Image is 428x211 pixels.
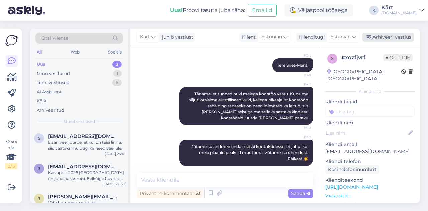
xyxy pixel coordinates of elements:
div: All [35,48,43,57]
span: 8:51 [286,166,311,171]
span: Estonian [330,33,351,41]
p: Vaata edasi ... [325,193,415,199]
div: 6 [112,79,122,86]
span: Saada [291,190,310,196]
div: Küsi telefoninumbrit [325,165,379,174]
div: [GEOGRAPHIC_DATA], [GEOGRAPHIC_DATA] [327,68,401,82]
div: Võib homme ka vastata [48,200,124,206]
div: Uus [37,61,45,68]
div: Vaata siia [5,139,17,169]
div: [DOMAIN_NAME] [381,10,417,16]
div: Tiimi vestlused [37,79,70,86]
div: Arhiveeritud [37,107,64,114]
span: Estonian [261,33,282,41]
span: Kärt [286,82,311,87]
p: Kliendi email [325,141,415,148]
span: Tere Siret-Merit, [277,63,308,68]
div: Klient [239,34,256,41]
button: Emailid [248,4,277,17]
div: [DATE] 22:58 [103,182,124,187]
span: Uued vestlused [64,119,95,125]
p: Klienditeekond [325,177,415,184]
div: Arhiveeri vestlus [362,33,414,42]
a: Kärt[DOMAIN_NAME] [381,5,424,16]
span: jaanika69@gmail.com [48,164,118,170]
div: Kärt [381,5,417,10]
span: silver.rohuniit@gmail.com [48,133,118,139]
div: Privaatne kommentaar [137,189,202,198]
span: Jätame su andmed endale siiski kontaktidesse, et juhul kui meie plaanid peaksid muutuma, võtame i... [192,144,309,161]
span: 8:50 [286,125,311,130]
p: Operatsioonisüsteem [325,201,415,208]
p: Kliendi telefon [325,158,415,165]
div: AI Assistent [37,89,62,95]
img: Askly Logo [5,34,18,47]
span: Offline [383,54,413,61]
p: [EMAIL_ADDRESS][DOMAIN_NAME] [325,148,415,155]
div: Väljaspool tööaega [285,4,353,16]
div: Proovi tasuta juba täna: [170,6,245,14]
span: Täname, et tunned huvi meiega koostöö vastu. Kuna me hiljuti otsisime elustiilisaadikuid, kellega... [188,91,309,120]
div: Kõik [37,98,46,104]
div: Lisan veel juurde, et kui on teisi linnu, siis vaataks muidugi ka need veel üle. [48,139,124,151]
p: Kliendi tag'id [325,98,415,105]
b: Uus! [170,7,183,13]
div: 1 [113,70,122,77]
a: [URL][DOMAIN_NAME] [325,184,378,190]
p: Kliendi nimi [325,119,415,126]
input: Lisa tag [325,107,415,117]
span: julia.kannelaud@gmail.com [48,194,118,200]
div: 3 [112,61,122,68]
div: Kliendi info [325,88,415,94]
input: Lisa nimi [326,129,407,137]
div: Minu vestlused [37,70,70,77]
div: Klienditugi [296,34,325,41]
div: K [369,6,379,15]
div: # xozfjvrf [341,54,383,62]
div: Web [69,48,81,57]
div: [DATE] 23:11 [105,151,124,156]
div: Socials [107,48,123,57]
span: s [38,136,40,141]
span: x [331,56,334,61]
span: Kärt [286,53,311,58]
span: Otsi kliente [41,35,68,42]
div: Kas aprilli 2026 [GEOGRAPHIC_DATA] on juba pakkumisi. Eelkõige huvitab [GEOGRAPHIC_DATA] linn [48,170,124,182]
span: j [38,166,40,171]
div: juhib vestlust [159,34,193,41]
span: Kärt [140,33,150,41]
div: 2 / 3 [5,163,17,169]
span: Kärt [286,134,311,139]
span: j [38,196,40,201]
span: 8:48 [286,73,311,78]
